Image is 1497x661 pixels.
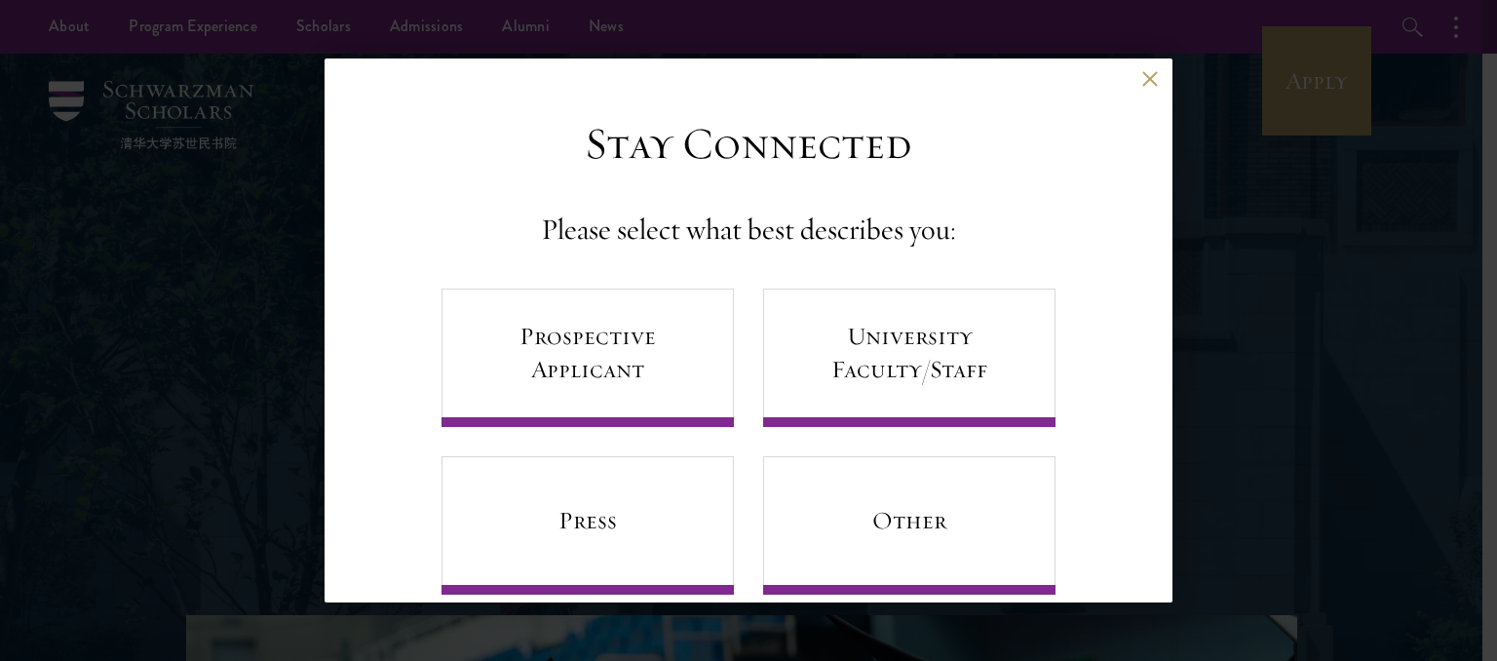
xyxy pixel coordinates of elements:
a: Prospective Applicant [441,289,734,427]
h4: Please select what best describes you: [541,211,956,250]
a: University Faculty/Staff [763,289,1056,427]
h3: Stay Connected [585,117,912,172]
a: Press [441,456,734,595]
a: Other [763,456,1056,595]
